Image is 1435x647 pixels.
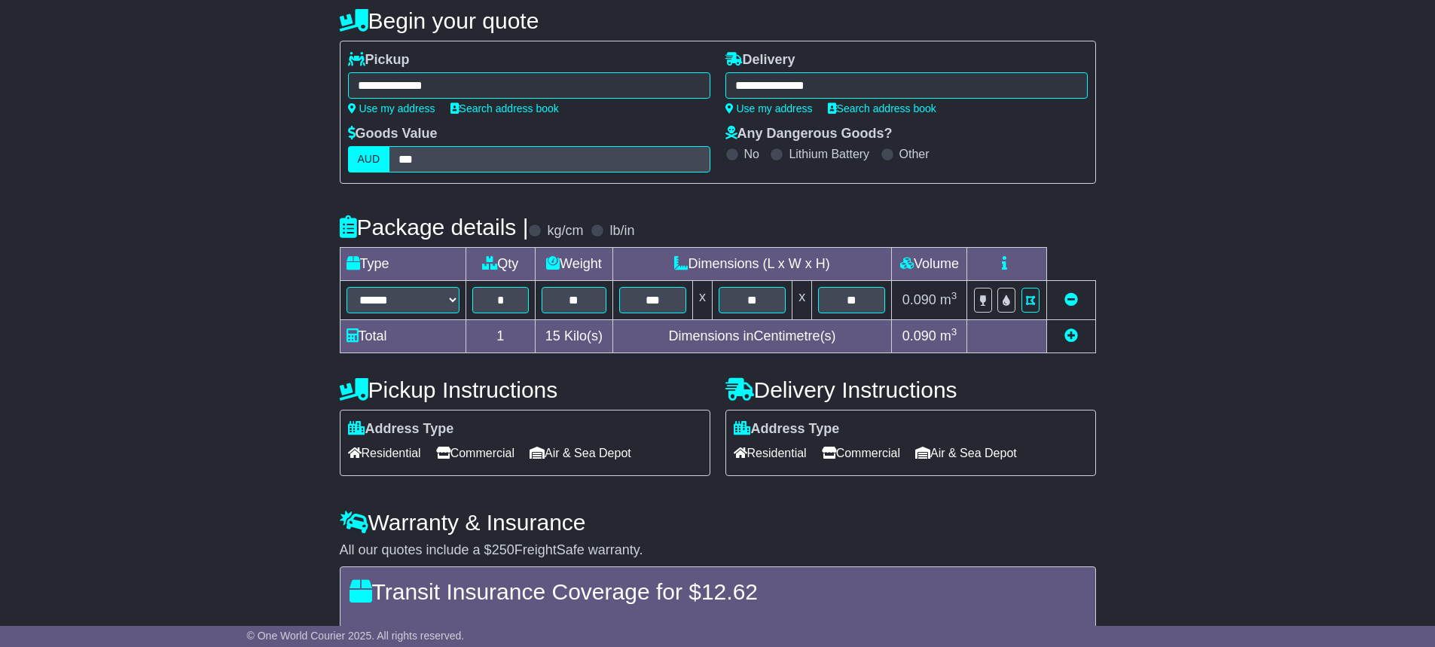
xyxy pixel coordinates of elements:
[612,320,892,353] td: Dimensions in Centimetre(s)
[340,510,1096,535] h4: Warranty & Insurance
[725,126,893,142] label: Any Dangerous Goods?
[915,441,1017,465] span: Air & Sea Depot
[547,223,583,240] label: kg/cm
[951,326,957,337] sup: 3
[725,377,1096,402] h4: Delivery Instructions
[725,102,813,114] a: Use my address
[940,328,957,343] span: m
[340,320,466,353] td: Total
[247,630,465,642] span: © One World Courier 2025. All rights reserved.
[744,147,759,161] label: No
[692,281,712,320] td: x
[902,328,936,343] span: 0.090
[734,421,840,438] label: Address Type
[340,215,529,240] h4: Package details |
[1064,292,1078,307] a: Remove this item
[792,281,812,320] td: x
[951,290,957,301] sup: 3
[892,248,967,281] td: Volume
[348,126,438,142] label: Goods Value
[536,320,613,353] td: Kilo(s)
[348,102,435,114] a: Use my address
[545,328,560,343] span: 15
[725,52,795,69] label: Delivery
[348,421,454,438] label: Address Type
[350,579,1086,604] h4: Transit Insurance Coverage for $
[789,147,869,161] label: Lithium Battery
[450,102,559,114] a: Search address book
[536,248,613,281] td: Weight
[902,292,936,307] span: 0.090
[530,441,631,465] span: Air & Sea Depot
[828,102,936,114] a: Search address book
[348,146,390,172] label: AUD
[348,52,410,69] label: Pickup
[940,292,957,307] span: m
[609,223,634,240] label: lb/in
[340,377,710,402] h4: Pickup Instructions
[734,441,807,465] span: Residential
[822,441,900,465] span: Commercial
[466,320,536,353] td: 1
[466,248,536,281] td: Qty
[340,8,1096,33] h4: Begin your quote
[612,248,892,281] td: Dimensions (L x W x H)
[340,248,466,281] td: Type
[340,542,1096,559] div: All our quotes include a $ FreightSafe warranty.
[701,579,758,604] span: 12.62
[492,542,514,557] span: 250
[1064,328,1078,343] a: Add new item
[899,147,930,161] label: Other
[348,441,421,465] span: Residential
[436,441,514,465] span: Commercial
